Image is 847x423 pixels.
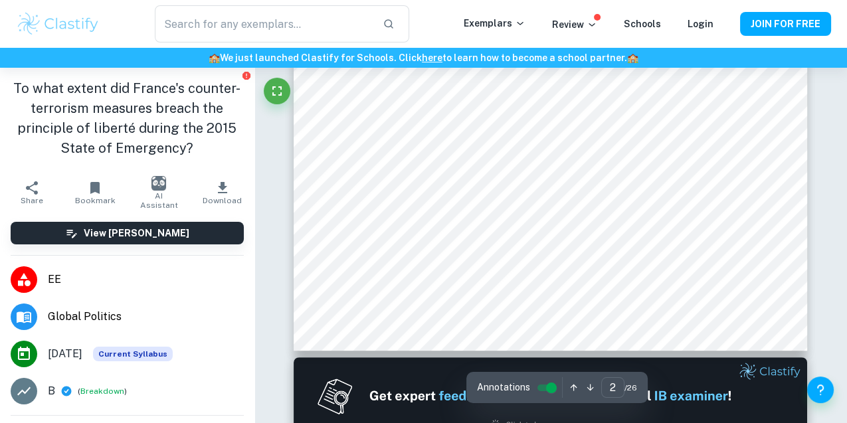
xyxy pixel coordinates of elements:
[688,19,713,29] a: Login
[264,78,290,104] button: Fullscreen
[422,52,442,63] a: here
[740,12,831,36] button: JOIN FOR FREE
[80,385,124,397] button: Breakdown
[84,226,189,240] h6: View [PERSON_NAME]
[48,309,244,325] span: Global Politics
[242,70,252,80] button: Report issue
[807,377,834,403] button: Help and Feedback
[3,50,844,65] h6: We just launched Clastify for Schools. Click to learn how to become a school partner.
[48,346,82,362] span: [DATE]
[203,196,242,205] span: Download
[93,347,173,361] span: Current Syllabus
[78,385,127,398] span: ( )
[48,383,55,399] p: B
[48,272,244,288] span: EE
[64,174,128,211] button: Bookmark
[191,174,254,211] button: Download
[11,78,244,158] h1: To what extent did France's counter-terrorism measures breach the principle of liberté during the...
[627,52,638,63] span: 🏫
[135,191,183,210] span: AI Assistant
[209,52,220,63] span: 🏫
[464,16,525,31] p: Exemplars
[11,222,244,244] button: View [PERSON_NAME]
[477,381,530,394] span: Annotations
[16,11,100,37] img: Clastify logo
[127,174,191,211] button: AI Assistant
[624,382,637,394] span: / 26
[155,5,372,42] input: Search for any exemplars...
[75,196,116,205] span: Bookmark
[151,176,166,191] img: AI Assistant
[93,347,173,361] div: This exemplar is based on the current syllabus. Feel free to refer to it for inspiration/ideas wh...
[624,19,661,29] a: Schools
[21,196,43,205] span: Share
[552,17,597,32] p: Review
